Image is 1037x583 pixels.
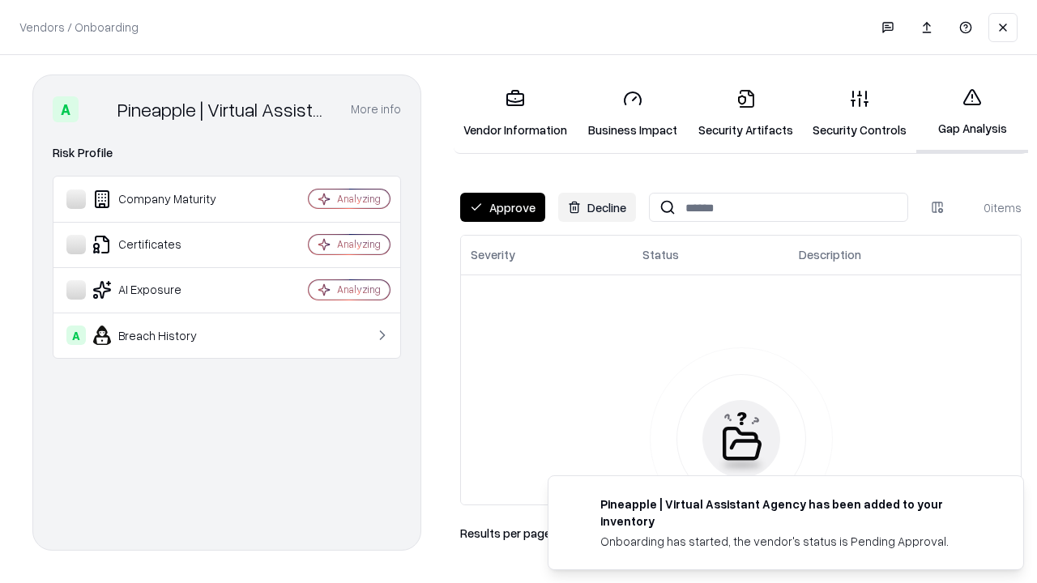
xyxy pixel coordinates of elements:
[351,95,401,124] button: More info
[19,19,139,36] p: Vendors / Onboarding
[337,283,381,296] div: Analyzing
[66,235,260,254] div: Certificates
[85,96,111,122] img: Pineapple | Virtual Assistant Agency
[66,326,86,345] div: A
[568,496,587,515] img: trypineapple.com
[337,192,381,206] div: Analyzing
[471,246,515,263] div: Severity
[460,525,553,542] p: Results per page:
[66,189,260,209] div: Company Maturity
[957,199,1022,216] div: 0 items
[454,76,577,151] a: Vendor Information
[53,96,79,122] div: A
[66,326,260,345] div: Breach History
[117,96,331,122] div: Pineapple | Virtual Assistant Agency
[460,193,545,222] button: Approve
[799,246,861,263] div: Description
[600,533,984,550] div: Onboarding has started, the vendor's status is Pending Approval.
[642,246,679,263] div: Status
[577,76,689,151] a: Business Impact
[66,280,260,300] div: AI Exposure
[600,496,984,530] div: Pineapple | Virtual Assistant Agency has been added to your inventory
[558,193,636,222] button: Decline
[916,74,1028,153] a: Gap Analysis
[53,143,401,163] div: Risk Profile
[689,76,803,151] a: Security Artifacts
[803,76,916,151] a: Security Controls
[337,237,381,251] div: Analyzing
